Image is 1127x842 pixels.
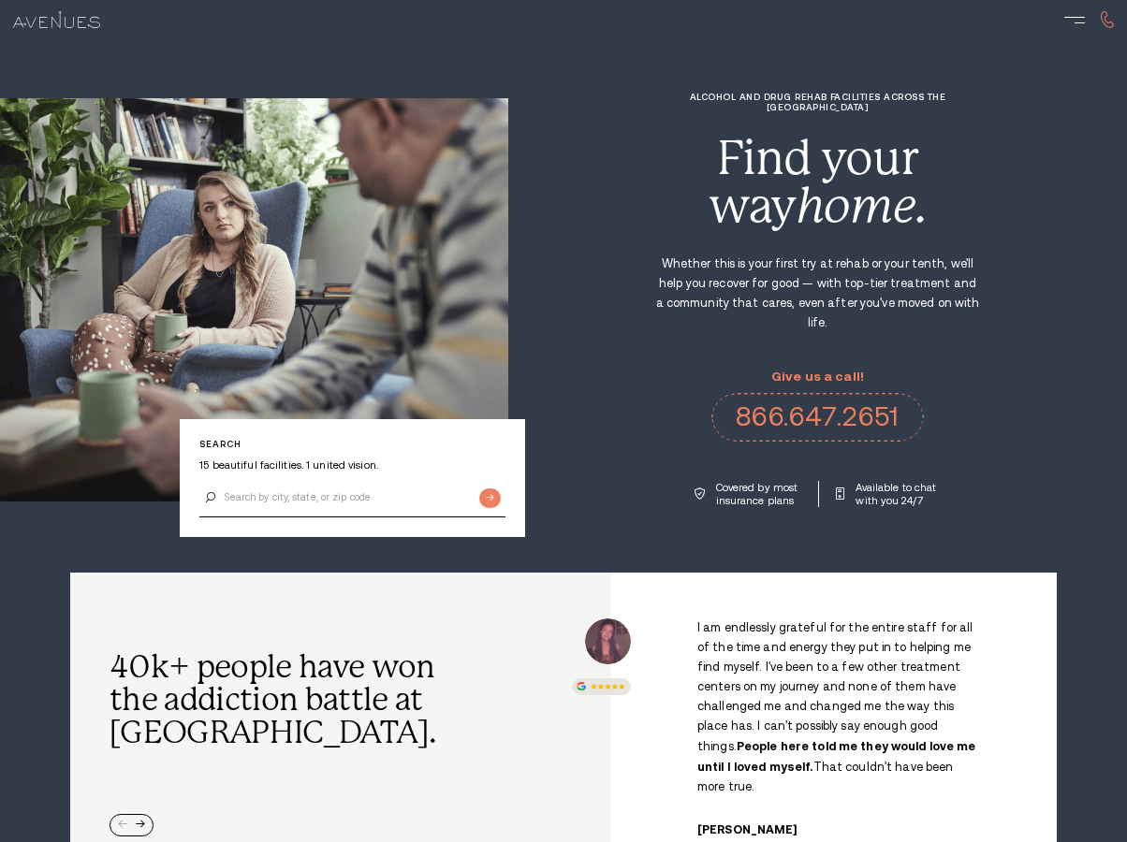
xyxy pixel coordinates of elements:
[836,481,941,507] a: Available to chat with you 24/7
[697,739,976,774] strong: People here told me they would love me until I loved myself.
[110,651,447,749] h2: 40k+ people have won the addiction battle at [GEOGRAPHIC_DATA].
[697,823,798,836] cite: [PERSON_NAME]
[199,458,505,472] p: 15 beautiful facilities. 1 united vision.
[711,370,924,384] p: Give us a call!
[479,488,501,508] input: Submit
[654,92,982,112] h1: Alcohol and Drug Rehab Facilities across the [GEOGRAPHIC_DATA]
[654,254,982,333] p: Whether this is your first try at rehab or your tenth, we'll help you recover for good — with top...
[637,618,1031,836] div: /
[695,481,801,507] a: Covered by most insurance plans
[716,481,801,507] p: Covered by most insurance plans
[711,393,924,442] a: 866.647.2651
[697,618,984,797] p: I am endlessly grateful for the entire staff for all of the time and energy they put in to helpin...
[137,821,146,831] div: Next slide
[654,135,982,229] div: Find your way
[797,179,928,233] i: home.
[199,439,505,449] p: Search
[199,478,505,517] input: Search by city, state, or zip code
[856,481,941,507] p: Available to chat with you 24/7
